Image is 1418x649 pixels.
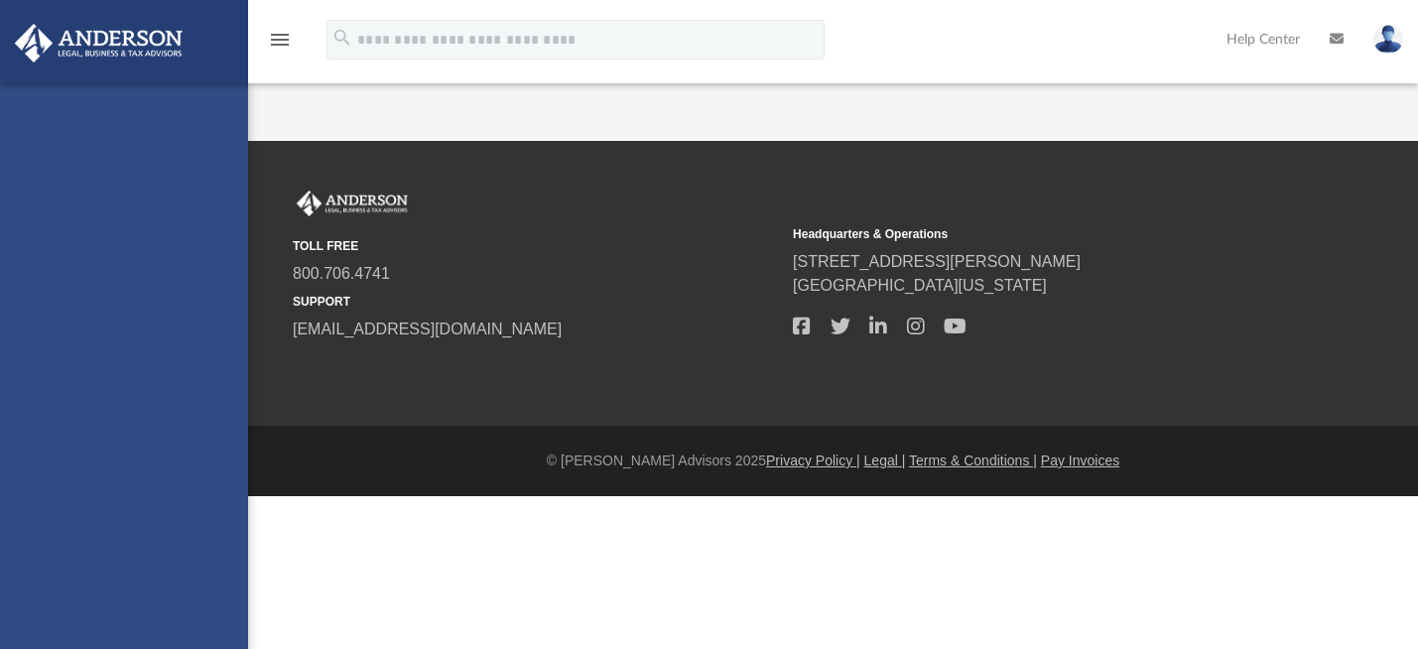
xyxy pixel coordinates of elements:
a: [GEOGRAPHIC_DATA][US_STATE] [793,277,1047,294]
small: SUPPORT [293,293,779,311]
img: Anderson Advisors Platinum Portal [293,191,412,216]
a: menu [268,38,292,52]
img: User Pic [1373,25,1403,54]
a: Privacy Policy | [766,453,860,468]
small: TOLL FREE [293,237,779,255]
a: 800.706.4741 [293,265,390,282]
i: menu [268,28,292,52]
a: Pay Invoices [1041,453,1119,468]
a: [STREET_ADDRESS][PERSON_NAME] [793,253,1081,270]
a: Legal | [864,453,906,468]
a: [EMAIL_ADDRESS][DOMAIN_NAME] [293,321,562,337]
div: © [PERSON_NAME] Advisors 2025 [248,451,1418,471]
a: Terms & Conditions | [909,453,1037,468]
img: Anderson Advisors Platinum Portal [9,24,189,63]
i: search [331,27,353,49]
small: Headquarters & Operations [793,225,1279,243]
